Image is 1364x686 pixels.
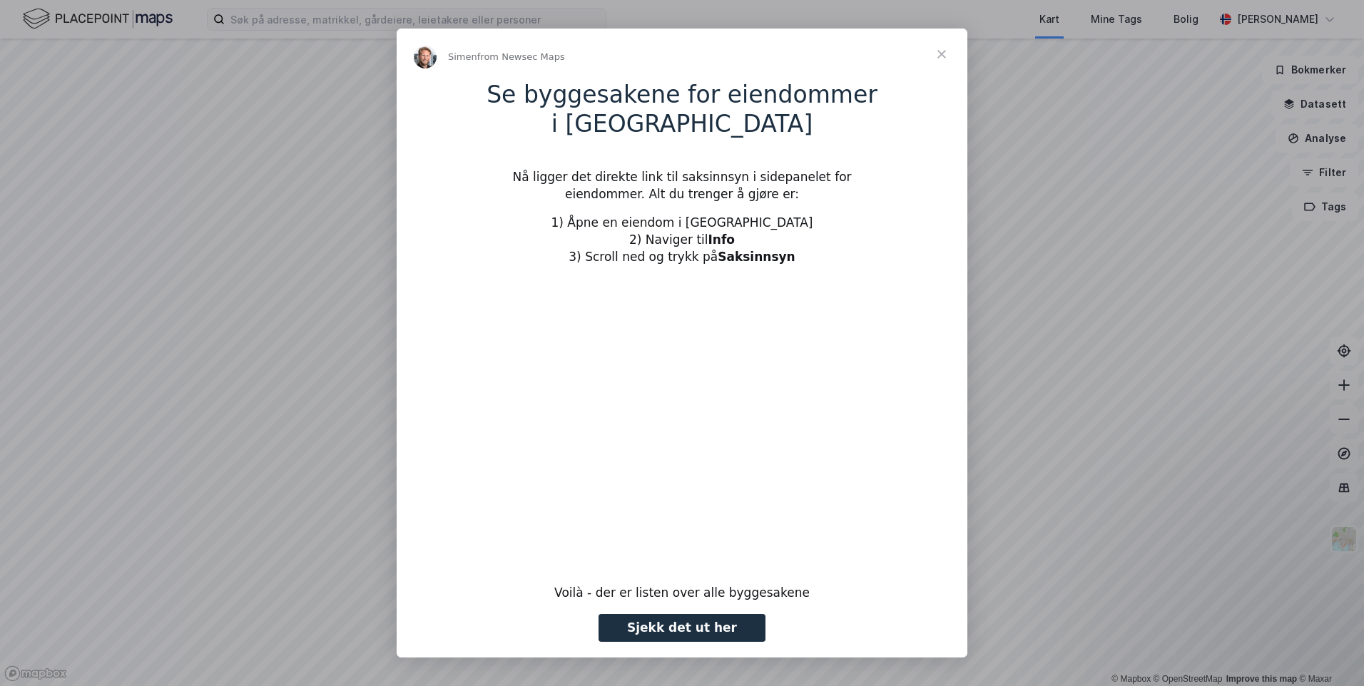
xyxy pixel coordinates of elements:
span: Sjekk det ut her [627,620,737,635]
div: Nå ligger det direkte link til saksinnsyn i sidepanelet for eiendommer. Alt du trenger å gjøre er: [484,169,880,203]
video: Play video [484,278,874,575]
b: Info [708,232,736,247]
img: Profile image for Simen [414,46,437,68]
span: Close [916,29,967,80]
div: Voilà - der er listen over alle byggesakene [484,585,880,602]
b: Saksinnsyn [718,250,795,264]
span: from Newsec Maps [477,51,565,62]
div: 1) Åpne en eiendom i [GEOGRAPHIC_DATA] 2) Naviger til 3) Scroll ned og trykk på [484,215,880,265]
span: Simen [448,51,477,62]
h1: Se byggesakene for eiendommer i [GEOGRAPHIC_DATA] [484,81,880,148]
a: Sjekk det ut her [599,614,765,643]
